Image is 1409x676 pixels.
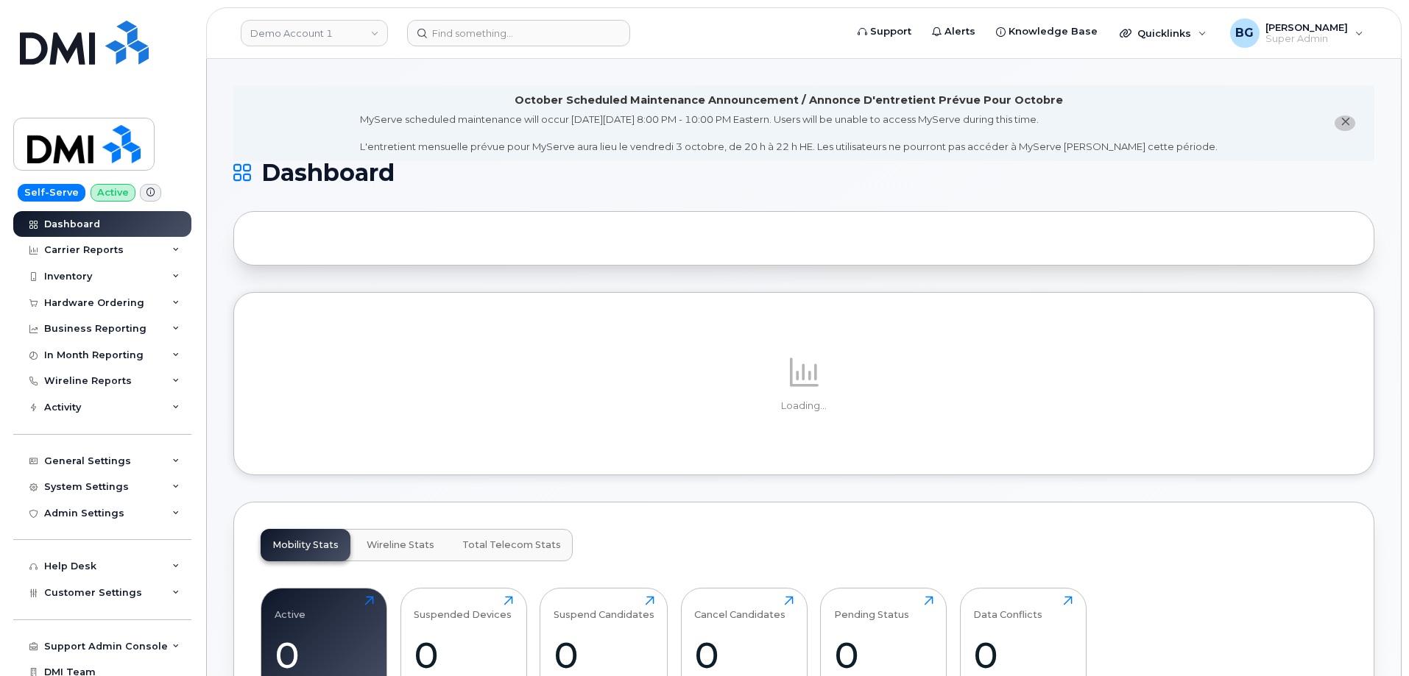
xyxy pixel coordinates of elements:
[360,113,1218,154] div: MyServe scheduled maintenance will occur [DATE][DATE] 8:00 PM - 10:00 PM Eastern. Users will be u...
[973,596,1042,620] div: Data Conflicts
[1335,115,1355,131] button: close notification
[554,596,654,620] div: Suspend Candidates
[834,596,909,620] div: Pending Status
[515,93,1063,108] div: October Scheduled Maintenance Announcement / Annonce D'entretient Prévue Pour Octobre
[275,596,306,620] div: Active
[261,162,395,184] span: Dashboard
[367,539,434,551] span: Wireline Stats
[414,596,512,620] div: Suspended Devices
[462,539,561,551] span: Total Telecom Stats
[694,596,785,620] div: Cancel Candidates
[261,399,1347,413] p: Loading...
